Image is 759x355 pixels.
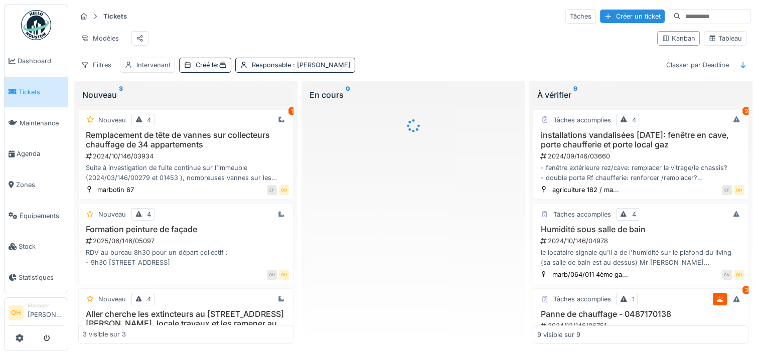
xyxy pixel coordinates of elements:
[76,31,123,46] div: Modèles
[17,149,64,158] span: Agenda
[279,185,289,195] div: OH
[734,185,744,195] div: OH
[708,34,742,43] div: Tableau
[553,115,611,125] div: Tâches accomplies
[267,270,277,280] div: OH
[291,61,351,69] span: : [PERSON_NAME]
[5,77,68,108] a: Tickets
[76,58,116,72] div: Filtres
[310,89,517,101] div: En cours
[85,151,289,161] div: 2024/10/146/03934
[537,89,744,101] div: À vérifier
[21,10,51,40] img: Badge_color-CXgf-gQk.svg
[83,309,289,338] h3: Aller cherche les extincteurs au [STREET_ADDRESS][PERSON_NAME], locale travaux et les ramener au ...
[83,248,289,267] div: RDV au bureau 8h30 pour un départ collectif : - 9h30 [STREET_ADDRESS]
[742,107,750,115] div: 9
[5,200,68,231] a: Équipements
[537,163,743,182] div: - fenêtre extérieure rez/cave: remplacer le vitrage/le chassis? - double porte Rf chaufferie: ren...
[16,180,64,190] span: Zones
[85,236,289,246] div: 2025/06/146/05097
[147,210,151,219] div: 4
[722,185,732,195] div: EF
[662,34,695,43] div: Kanban
[288,107,295,115] div: 1
[98,294,126,304] div: Nouveau
[565,9,596,24] div: Tâches
[722,270,732,280] div: CV
[632,294,634,304] div: 1
[553,210,611,219] div: Tâches accomplies
[83,130,289,149] h3: Remplacement de tête de vannes sur collecteurs chauffage de 34 appartements
[632,210,636,219] div: 4
[267,185,277,195] div: EF
[98,115,126,125] div: Nouveau
[552,270,628,279] div: marb/064/011 4ème ga...
[19,87,64,97] span: Tickets
[28,302,64,309] div: Manager
[5,138,68,169] a: Agenda
[537,248,743,267] div: le locataire signale qu'il a de l'humidité sur le plafond du living (sa salle de bain est au dess...
[28,302,64,323] li: [PERSON_NAME]
[5,262,68,293] a: Statistiques
[136,60,171,70] div: Intervenant
[734,270,744,280] div: OH
[346,89,350,101] sup: 0
[742,286,750,294] div: 3
[82,89,289,101] div: Nouveau
[539,236,743,246] div: 2024/10/146/04978
[119,89,123,101] sup: 3
[537,330,580,339] div: 9 visible sur 9
[600,10,665,23] div: Créer un ticket
[98,210,126,219] div: Nouveau
[252,60,351,70] div: Responsable
[5,107,68,138] a: Maintenance
[632,115,636,125] div: 4
[537,130,743,149] h3: installations vandalisées [DATE]: fenêtre en cave, porte chaufferie et porte local gaz
[147,294,151,304] div: 4
[5,46,68,77] a: Dashboard
[83,330,126,339] div: 3 visible sur 3
[553,294,611,304] div: Tâches accomplies
[537,309,743,319] h3: Panne de chauffage - 0487170138
[20,118,64,128] span: Maintenance
[662,58,733,72] div: Classer par Deadline
[552,185,619,195] div: agriculture 182 / ma...
[20,211,64,221] span: Équipements
[5,169,68,201] a: Zones
[5,231,68,262] a: Stock
[537,225,743,234] h3: Humidité sous salle de bain
[19,242,64,251] span: Stock
[83,225,289,234] h3: Formation peinture de façade
[99,12,131,21] strong: Tickets
[539,321,743,330] div: 2024/12/146/06751
[147,115,151,125] div: 4
[217,61,227,69] span: :
[279,270,289,280] div: OH
[539,151,743,161] div: 2024/09/146/03660
[18,56,64,66] span: Dashboard
[9,305,24,320] li: OH
[83,163,289,182] div: Suite à investigation de fuite continue sur l'immeuble (2024/03/146/00279 et 01453 ), nombreuses ...
[19,273,64,282] span: Statistiques
[573,89,577,101] sup: 9
[196,60,227,70] div: Créé le
[97,185,134,195] div: marbotin 67
[9,302,64,326] a: OH Manager[PERSON_NAME]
